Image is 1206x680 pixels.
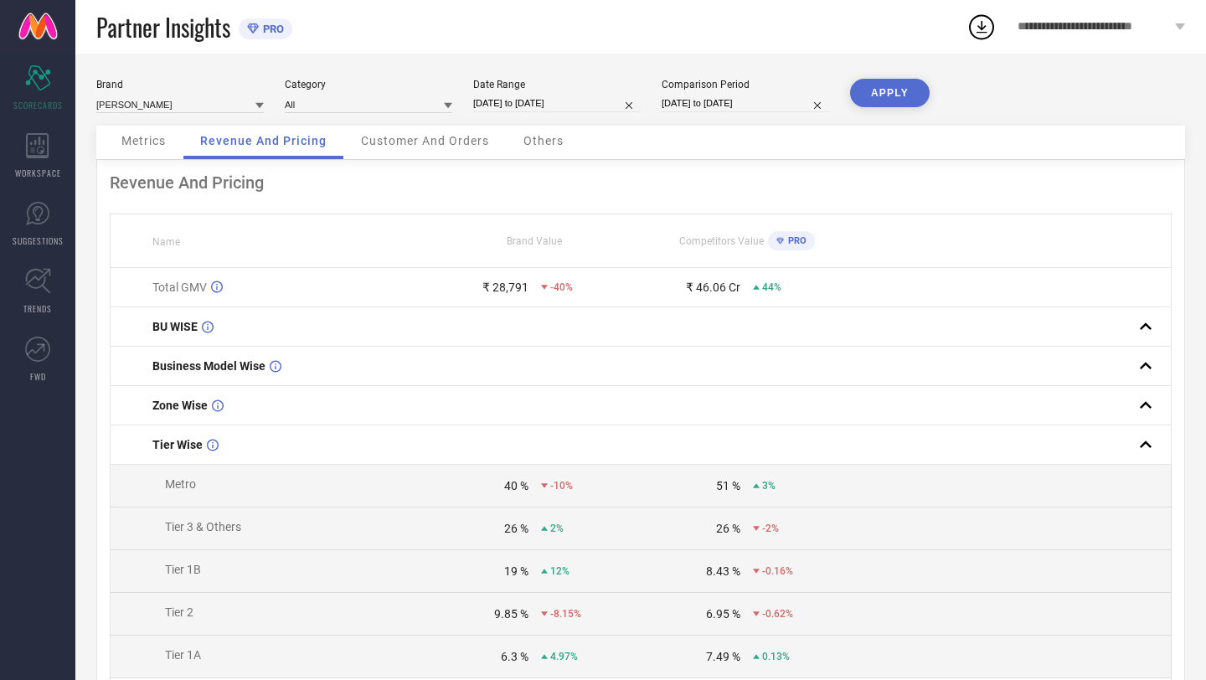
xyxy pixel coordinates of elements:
[762,608,793,620] span: -0.62%
[662,95,829,112] input: Select comparison period
[152,399,208,412] span: Zone Wise
[784,235,807,246] span: PRO
[716,522,740,535] div: 26 %
[165,477,196,491] span: Metro
[550,480,573,492] span: -10%
[850,79,930,107] button: APPLY
[152,320,198,333] span: BU WISE
[550,565,569,577] span: 12%
[473,95,641,112] input: Select date range
[121,134,166,147] span: Metrics
[762,565,793,577] span: -0.16%
[494,607,528,621] div: 9.85 %
[686,281,740,294] div: ₹ 46.06 Cr
[30,370,46,383] span: FWD
[13,99,63,111] span: SCORECARDS
[110,173,1172,193] div: Revenue And Pricing
[152,438,203,451] span: Tier Wise
[762,651,790,662] span: 0.13%
[13,234,64,247] span: SUGGESTIONS
[96,79,264,90] div: Brand
[200,134,327,147] span: Revenue And Pricing
[15,167,61,179] span: WORKSPACE
[473,79,641,90] div: Date Range
[679,235,764,247] span: Competitors Value
[662,79,829,90] div: Comparison Period
[504,564,528,578] div: 19 %
[285,79,452,90] div: Category
[706,607,740,621] div: 6.95 %
[523,134,564,147] span: Others
[504,522,528,535] div: 26 %
[165,520,241,533] span: Tier 3 & Others
[550,281,573,293] span: -40%
[762,480,776,492] span: 3%
[716,479,740,492] div: 51 %
[706,650,740,663] div: 7.49 %
[361,134,489,147] span: Customer And Orders
[550,651,578,662] span: 4.97%
[504,479,528,492] div: 40 %
[501,650,528,663] div: 6.3 %
[23,302,52,315] span: TRENDS
[966,12,997,42] div: Open download list
[259,23,284,35] span: PRO
[165,563,201,576] span: Tier 1B
[550,608,581,620] span: -8.15%
[550,523,564,534] span: 2%
[96,10,230,44] span: Partner Insights
[152,236,180,248] span: Name
[706,564,740,578] div: 8.43 %
[152,281,207,294] span: Total GMV
[762,523,779,534] span: -2%
[762,281,781,293] span: 44%
[152,359,265,373] span: Business Model Wise
[165,648,201,662] span: Tier 1A
[482,281,528,294] div: ₹ 28,791
[507,235,562,247] span: Brand Value
[165,605,193,619] span: Tier 2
